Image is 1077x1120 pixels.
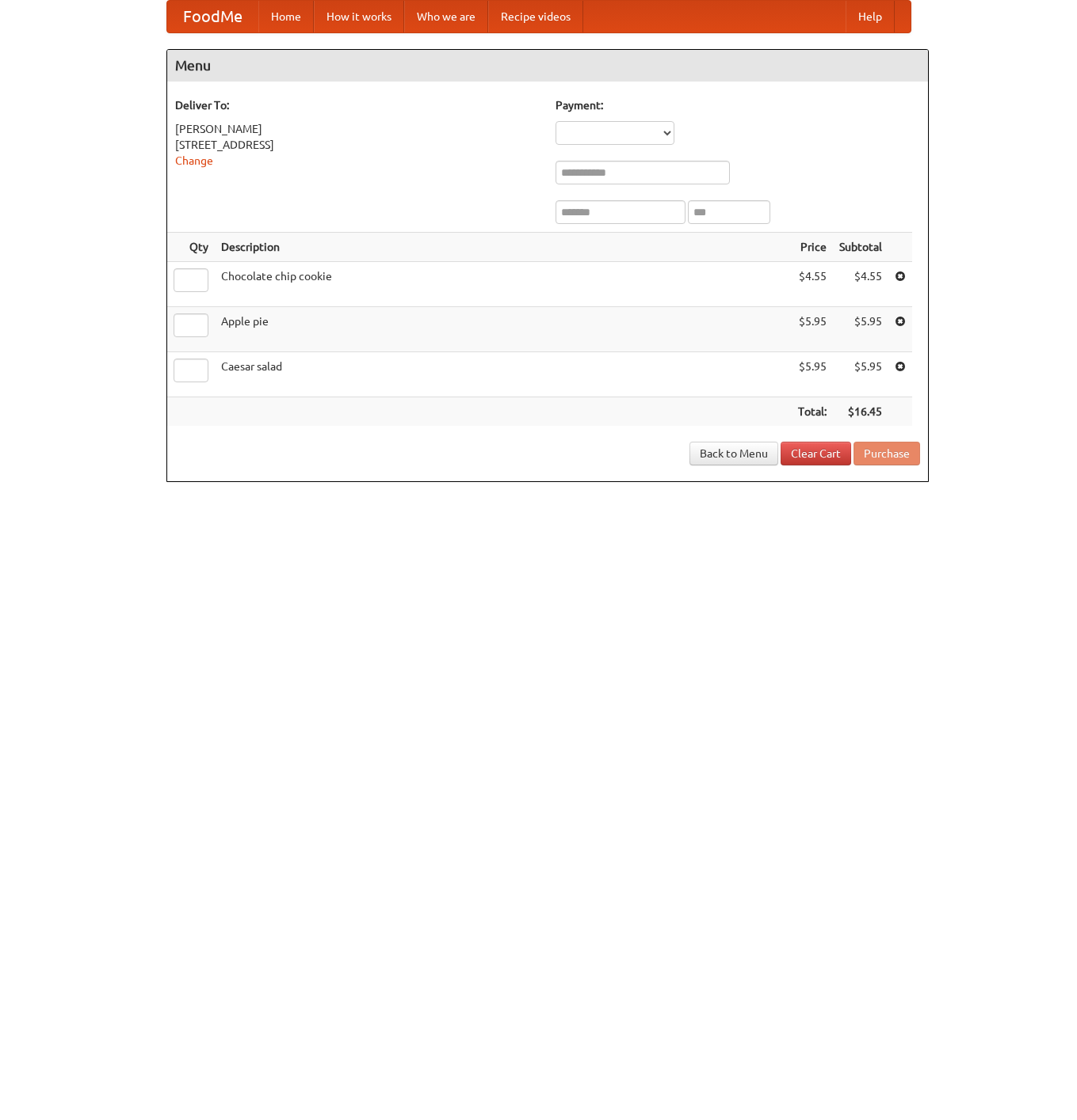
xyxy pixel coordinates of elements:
[175,97,540,113] h5: Deliver To:
[792,352,833,397] td: $5.95
[404,1,488,32] a: Who we are
[781,442,851,465] a: Clear Cart
[175,154,213,167] a: Change
[175,137,540,153] div: [STREET_ADDRESS]
[258,1,314,32] a: Home
[314,1,404,32] a: How it works
[792,233,833,262] th: Price
[833,307,888,352] td: $5.95
[833,262,888,307] td: $4.55
[833,352,888,397] td: $5.95
[833,397,888,427] th: $16.45
[792,397,833,427] th: Total:
[167,1,258,32] a: FoodMe
[215,262,792,307] td: Chocolate chip cookie
[689,442,778,465] a: Back to Menu
[167,50,928,82] h4: Menu
[792,307,833,352] td: $5.95
[215,307,792,352] td: Apple pie
[215,352,792,397] td: Caesar salad
[215,233,792,262] th: Description
[556,97,920,113] h5: Payment:
[792,262,833,307] td: $4.55
[488,1,583,32] a: Recipe videos
[846,1,895,32] a: Help
[175,121,540,137] div: [PERSON_NAME]
[833,233,888,262] th: Subtotal
[167,233,215,262] th: Qty
[854,442,920,465] button: Purchase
